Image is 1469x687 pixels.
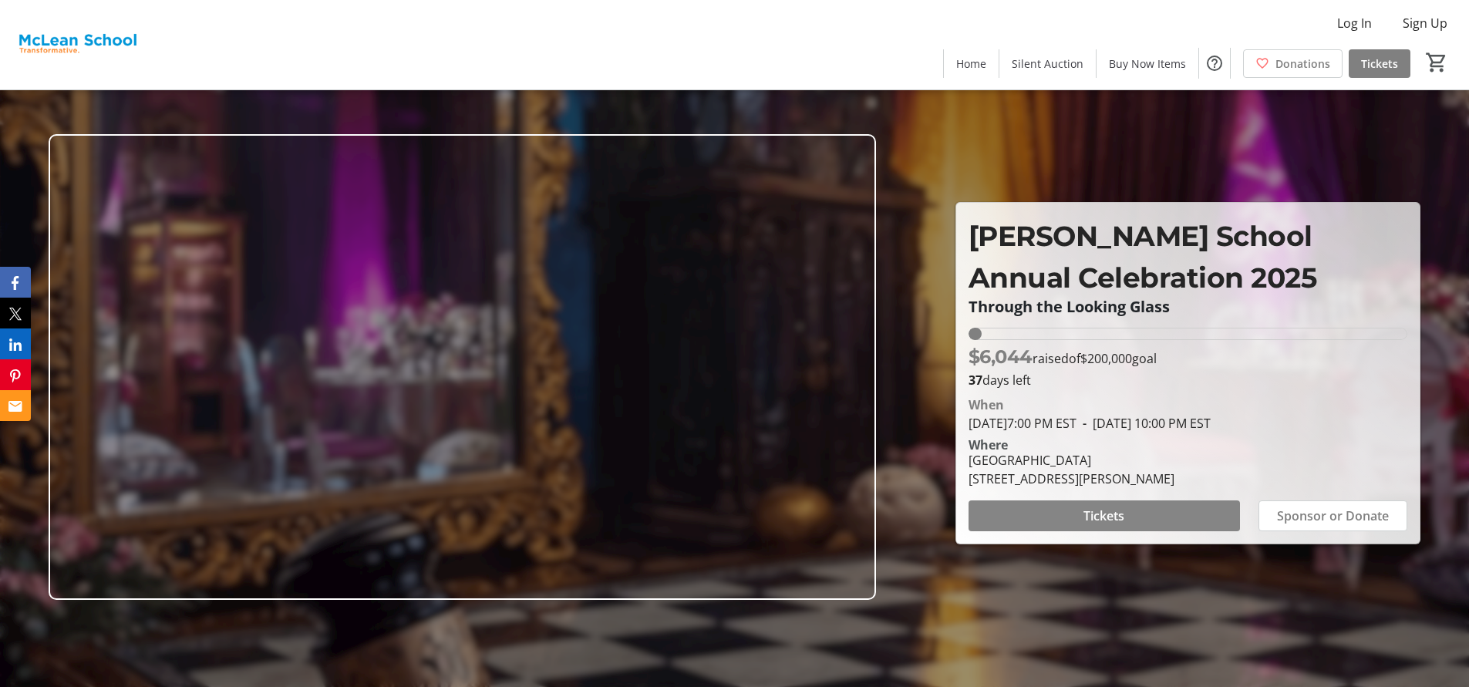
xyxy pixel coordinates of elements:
[969,451,1174,470] div: [GEOGRAPHIC_DATA]
[1258,500,1407,531] button: Sponsor or Donate
[969,328,1407,340] div: 3.02219% of fundraising goal reached
[1076,415,1093,432] span: -
[1083,507,1124,525] span: Tickets
[969,215,1407,298] p: [PERSON_NAME] School Annual Celebration 2025
[1275,56,1330,72] span: Donations
[9,6,146,83] img: McLean School's Logo
[969,500,1240,531] button: Tickets
[1390,11,1460,35] button: Sign Up
[969,415,1076,432] span: [DATE] 7:00 PM EST
[1337,14,1372,32] span: Log In
[969,298,1407,315] p: Through the Looking Glass
[1097,49,1198,78] a: Buy Now Items
[1199,48,1230,79] button: Help
[944,49,999,78] a: Home
[1277,507,1389,525] span: Sponsor or Donate
[1076,415,1211,432] span: [DATE] 10:00 PM EST
[1403,14,1447,32] span: Sign Up
[1349,49,1410,78] a: Tickets
[969,470,1174,488] div: [STREET_ADDRESS][PERSON_NAME]
[969,372,982,389] span: 37
[1243,49,1343,78] a: Donations
[969,439,1008,451] div: Where
[969,371,1407,389] p: days left
[999,49,1096,78] a: Silent Auction
[1423,49,1450,76] button: Cart
[969,396,1004,414] div: When
[1080,350,1132,367] span: $200,000
[1361,56,1398,72] span: Tickets
[1109,56,1186,72] span: Buy Now Items
[969,343,1157,371] p: raised of goal
[1325,11,1384,35] button: Log In
[956,56,986,72] span: Home
[1012,56,1083,72] span: Silent Auction
[969,345,1033,368] span: $6,044
[49,134,876,600] img: Campaign CTA Media Photo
